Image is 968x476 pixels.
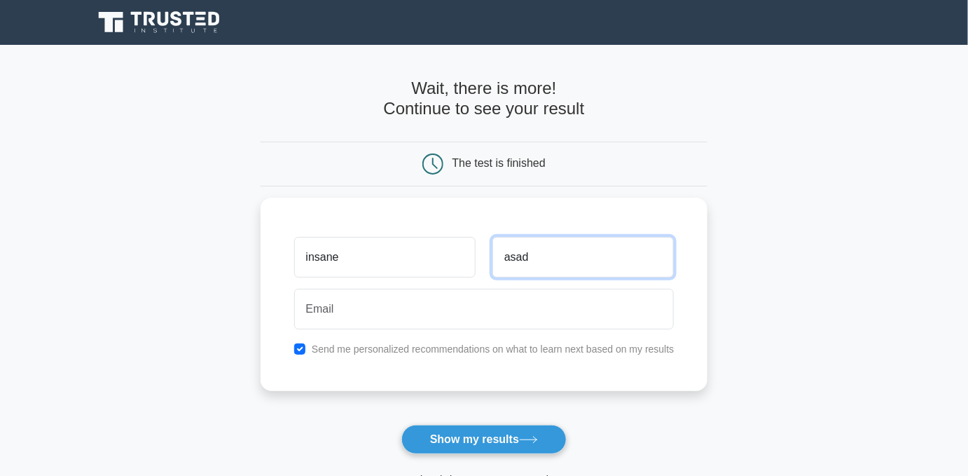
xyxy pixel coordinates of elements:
[261,79,708,119] h4: Wait, there is more! Continue to see your result
[294,289,675,329] input: Email
[312,344,675,355] label: Send me personalized recommendations on what to learn next based on my results
[294,237,476,278] input: First name
[401,425,567,454] button: Show my results
[452,157,546,169] div: The test is finished
[492,237,674,278] input: Last name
